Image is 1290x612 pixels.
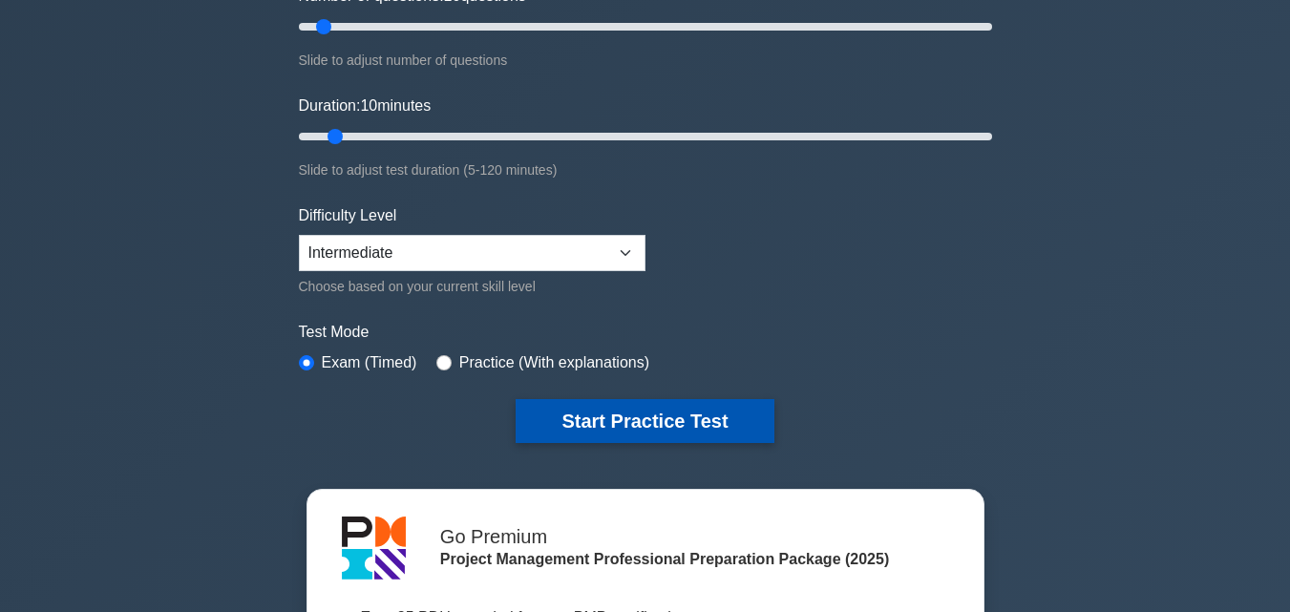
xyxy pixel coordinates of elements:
label: Practice (With explanations) [459,351,649,374]
span: 10 [360,97,377,114]
button: Start Practice Test [516,399,773,443]
div: Choose based on your current skill level [299,275,645,298]
label: Test Mode [299,321,992,344]
div: Slide to adjust test duration (5-120 minutes) [299,158,992,181]
div: Slide to adjust number of questions [299,49,992,72]
label: Duration: minutes [299,95,432,117]
label: Difficulty Level [299,204,397,227]
label: Exam (Timed) [322,351,417,374]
